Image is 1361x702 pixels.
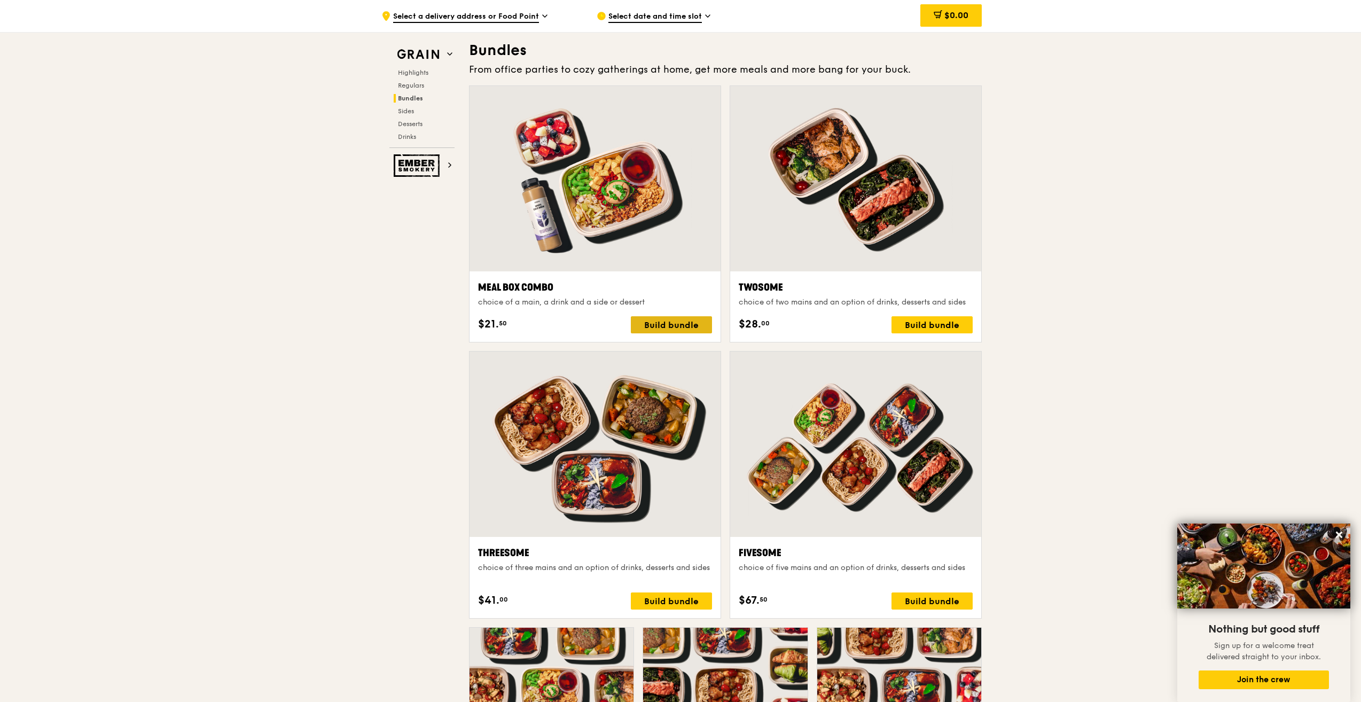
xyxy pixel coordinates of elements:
span: 00 [499,595,508,604]
img: Ember Smokery web logo [394,154,443,177]
div: choice of three mains and an option of drinks, desserts and sides [478,563,712,573]
span: Desserts [398,120,423,128]
img: DSC07876-Edit02-Large.jpeg [1177,524,1350,609]
span: Nothing but good stuff [1208,623,1319,636]
span: $67. [739,592,760,609]
span: Bundles [398,95,423,102]
span: Drinks [398,133,416,141]
span: $0.00 [944,10,968,20]
span: $28. [739,316,761,332]
div: Build bundle [891,316,973,333]
span: Sides [398,107,414,115]
span: 00 [761,319,770,327]
span: Highlights [398,69,428,76]
button: Join the crew [1199,670,1329,689]
div: choice of two mains and an option of drinks, desserts and sides [739,297,973,308]
div: Twosome [739,280,973,295]
span: Sign up for a welcome treat delivered straight to your inbox. [1207,641,1321,661]
div: Fivesome [739,545,973,560]
span: 50 [760,595,768,604]
div: From office parties to cozy gatherings at home, get more meals and more bang for your buck. [469,62,982,77]
div: Meal Box Combo [478,280,712,295]
div: choice of a main, a drink and a side or dessert [478,297,712,308]
span: Select date and time slot [608,11,702,23]
div: Threesome [478,545,712,560]
div: Build bundle [631,316,712,333]
div: Build bundle [631,592,712,610]
div: Build bundle [891,592,973,610]
div: choice of five mains and an option of drinks, desserts and sides [739,563,973,573]
span: 50 [499,319,507,327]
span: $21. [478,316,499,332]
img: Grain web logo [394,45,443,64]
span: Select a delivery address or Food Point [393,11,539,23]
button: Close [1331,526,1348,543]
span: Regulars [398,82,424,89]
span: $41. [478,592,499,609]
h3: Bundles [469,41,982,60]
